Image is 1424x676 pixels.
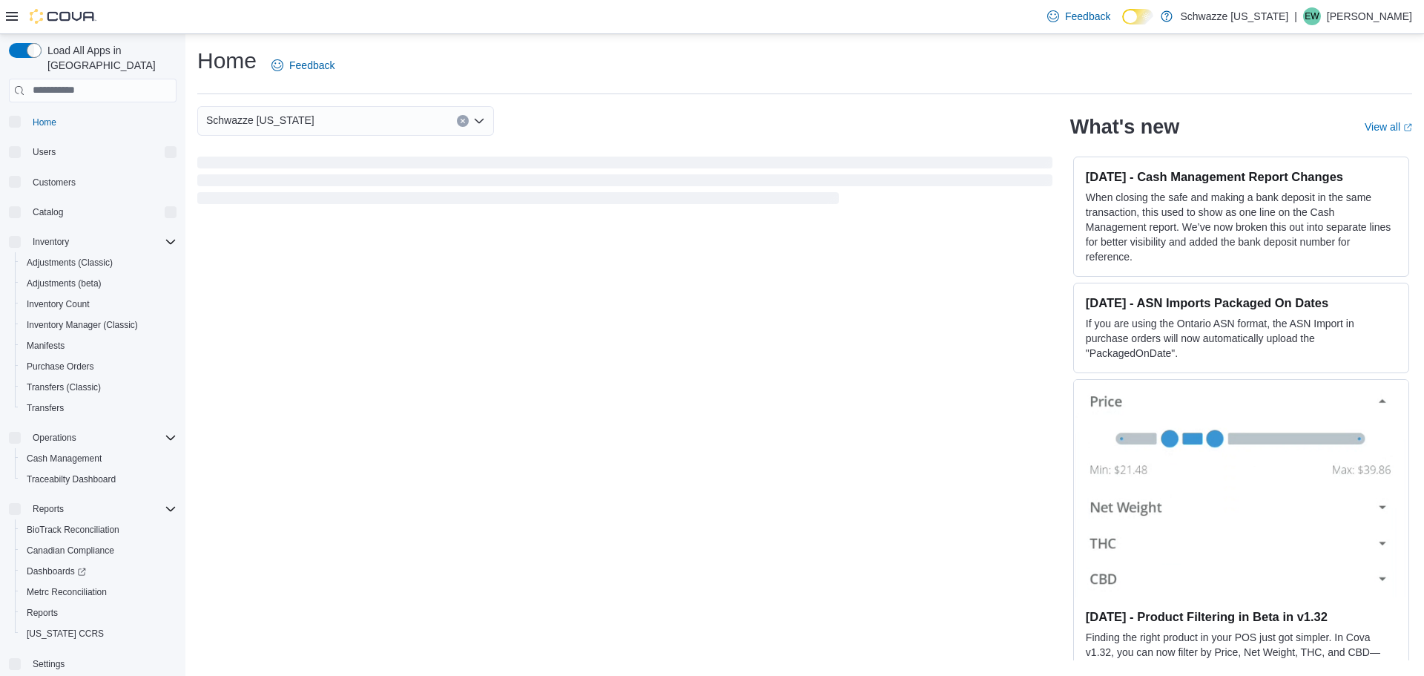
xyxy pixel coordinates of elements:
span: Reports [21,604,177,622]
button: Home [3,111,182,133]
span: Inventory Manager (Classic) [27,319,138,331]
span: Transfers (Classic) [21,378,177,396]
span: Inventory [33,236,69,248]
h1: Home [197,46,257,76]
button: Cash Management [15,448,182,469]
h2: What's new [1070,115,1179,139]
span: Adjustments (beta) [27,278,102,289]
span: Manifests [27,340,65,352]
a: Metrc Reconciliation [21,583,113,601]
button: Clear input [457,115,469,127]
a: Feedback [1041,1,1116,31]
img: Cova [30,9,96,24]
a: Inventory Manager (Classic) [21,316,144,334]
button: Open list of options [473,115,485,127]
button: Inventory Count [15,294,182,315]
a: Adjustments (Classic) [21,254,119,272]
a: Purchase Orders [21,358,100,375]
span: Transfers [27,402,64,414]
button: Inventory [3,232,182,252]
span: Canadian Compliance [21,542,177,559]
span: Traceabilty Dashboard [27,473,116,485]
button: Settings [3,653,182,675]
button: Manifests [15,335,182,356]
span: Inventory [27,233,177,251]
span: Loading [197,160,1052,207]
span: Metrc Reconciliation [27,586,107,598]
span: Operations [27,429,177,447]
span: Settings [27,654,177,673]
span: Adjustments (Classic) [27,257,113,269]
a: Transfers (Classic) [21,378,107,396]
a: Settings [27,655,70,673]
span: Cash Management [27,453,102,465]
span: [US_STATE] CCRS [27,628,104,640]
button: Adjustments (Classic) [15,252,182,273]
span: Adjustments (Classic) [21,254,177,272]
a: Cash Management [21,450,108,467]
span: Dark Mode [1122,24,1123,25]
span: Settings [33,658,65,670]
span: Home [27,113,177,131]
span: Feedback [289,58,334,73]
button: Purchase Orders [15,356,182,377]
a: Dashboards [21,562,92,580]
a: Canadian Compliance [21,542,120,559]
h3: [DATE] - ASN Imports Packaged On Dates [1086,295,1397,310]
span: Manifests [21,337,177,355]
span: Reports [27,607,58,619]
button: Inventory Manager (Classic) [15,315,182,335]
a: Feedback [266,50,340,80]
a: Transfers [21,399,70,417]
button: Transfers (Classic) [15,377,182,398]
span: Dashboards [21,562,177,580]
a: View allExternal link [1365,121,1412,133]
span: Users [33,146,56,158]
a: Home [27,114,62,131]
span: Operations [33,432,76,444]
a: Inventory Count [21,295,96,313]
span: Transfers [21,399,177,417]
span: Customers [27,173,177,191]
a: Customers [27,174,82,191]
p: | [1294,7,1297,25]
button: Catalog [27,203,69,221]
span: Load All Apps in [GEOGRAPHIC_DATA] [42,43,177,73]
p: Schwazze [US_STATE] [1180,7,1288,25]
a: [US_STATE] CCRS [21,625,110,643]
span: Inventory Count [27,298,90,310]
span: Dashboards [27,565,86,577]
div: Ehren Wood [1303,7,1321,25]
span: Catalog [27,203,177,221]
p: When closing the safe and making a bank deposit in the same transaction, this used to show as one... [1086,190,1397,264]
span: Inventory Count [21,295,177,313]
span: Transfers (Classic) [27,381,101,393]
h3: [DATE] - Product Filtering in Beta in v1.32 [1086,609,1397,624]
span: Reports [27,500,177,518]
a: Traceabilty Dashboard [21,470,122,488]
span: Customers [33,177,76,188]
span: Metrc Reconciliation [21,583,177,601]
button: Users [3,142,182,163]
button: Reports [15,603,182,623]
a: Manifests [21,337,70,355]
button: Users [27,143,62,161]
span: Adjustments (beta) [21,275,177,292]
span: EW [1305,7,1319,25]
span: Traceabilty Dashboard [21,470,177,488]
span: Home [33,117,56,128]
button: Reports [3,499,182,519]
span: Canadian Compliance [27,545,114,557]
button: Transfers [15,398,182,419]
span: Purchase Orders [27,361,94,373]
span: Users [27,143,177,161]
span: Schwazze [US_STATE] [206,111,314,129]
p: [PERSON_NAME] [1327,7,1412,25]
span: BioTrack Reconciliation [27,524,119,536]
a: Reports [21,604,64,622]
button: Operations [27,429,82,447]
button: Adjustments (beta) [15,273,182,294]
button: Inventory [27,233,75,251]
button: [US_STATE] CCRS [15,623,182,644]
button: Customers [3,171,182,193]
